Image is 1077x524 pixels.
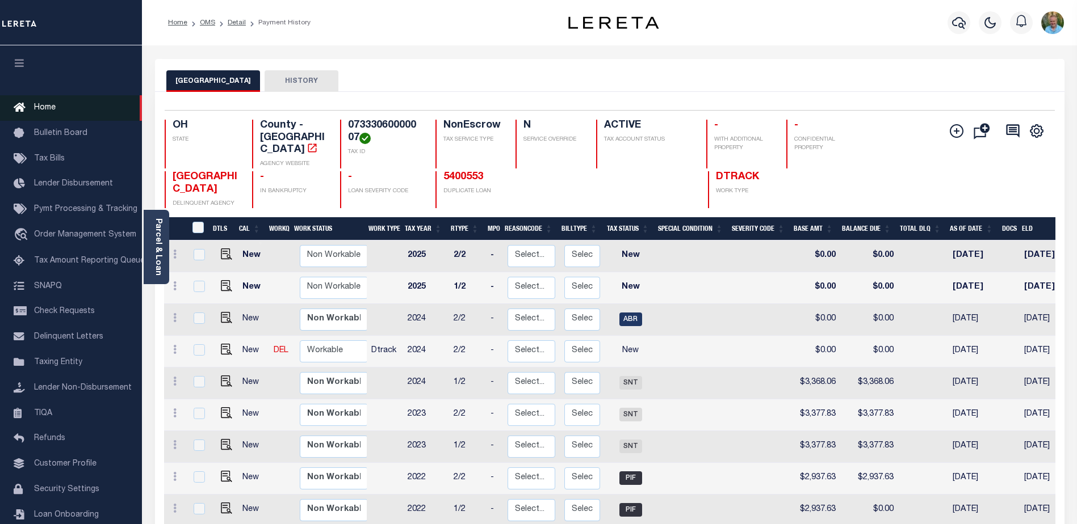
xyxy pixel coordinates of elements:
[948,336,1000,367] td: [DATE]
[1020,336,1068,367] td: [DATE]
[348,187,422,196] p: LOAN SEVERITY CODE
[792,431,840,463] td: $3,377.83
[948,240,1000,272] td: [DATE]
[523,136,582,144] p: SERVICE OVERRIDE
[238,272,269,304] td: New
[238,463,269,495] td: New
[792,367,840,399] td: $3,368.06
[34,384,132,392] span: Lender Non-Disbursement
[367,336,403,367] td: Dtrack
[794,136,861,153] p: CONFIDENTIAL PROPERTY
[403,304,449,336] td: 2024
[234,217,265,240] th: CAL: activate to sort column ascending
[34,434,65,442] span: Refunds
[34,104,56,112] span: Home
[34,511,99,519] span: Loan Onboarding
[186,217,209,240] th: &nbsp;
[34,485,99,493] span: Security Settings
[34,358,82,366] span: Taxing Entity
[486,463,503,495] td: -
[840,431,898,463] td: $3,377.83
[290,217,367,240] th: Work Status
[1020,463,1068,495] td: [DATE]
[238,399,269,431] td: New
[895,217,945,240] th: Total DLQ: activate to sort column ascending
[34,409,52,417] span: TIQA
[364,217,400,240] th: Work Type
[602,217,653,240] th: Tax Status: activate to sort column ascending
[840,463,898,495] td: $2,937.63
[260,120,326,157] h4: County - [GEOGRAPHIC_DATA]
[789,217,837,240] th: Base Amt: activate to sort column ascending
[792,463,840,495] td: $2,937.63
[173,172,237,195] span: [GEOGRAPHIC_DATA]
[1020,304,1068,336] td: [DATE]
[34,129,87,137] span: Bulletin Board
[443,120,502,132] h4: NonEscrow
[653,217,727,240] th: Special Condition: activate to sort column ascending
[260,172,264,182] span: -
[716,172,759,182] span: DTRACK
[948,431,1000,463] td: [DATE]
[840,399,898,431] td: $3,377.83
[238,336,269,367] td: New
[164,217,186,240] th: &nbsp;&nbsp;&nbsp;&nbsp;&nbsp;&nbsp;&nbsp;&nbsp;&nbsp;&nbsp;
[348,172,352,182] span: -
[948,272,1000,304] td: [DATE]
[948,463,1000,495] td: [DATE]
[154,218,162,276] a: Parcel & Loan
[449,399,486,431] td: 2/2
[449,431,486,463] td: 1/2
[443,187,585,196] p: DUPLICATE LOAN
[792,240,840,272] td: $0.00
[238,431,269,463] td: New
[714,136,773,153] p: WITH ADDITIONAL PROPERTY
[604,136,693,144] p: TAX ACCOUNT STATUS
[486,304,503,336] td: -
[443,136,502,144] p: TAX SERVICE TYPE
[948,399,1000,431] td: [DATE]
[605,240,656,272] td: New
[837,217,895,240] th: Balance Due: activate to sort column ascending
[166,70,260,92] button: [GEOGRAPHIC_DATA]
[619,471,642,485] span: PIF
[238,367,269,399] td: New
[34,231,136,239] span: Order Management System
[403,336,449,367] td: 2024
[403,399,449,431] td: 2023
[449,336,486,367] td: 2/2
[1020,431,1068,463] td: [DATE]
[840,240,898,272] td: $0.00
[446,217,483,240] th: RType: activate to sort column ascending
[619,440,642,453] span: SNT
[486,240,503,272] td: -
[265,70,338,92] button: HISTORY
[727,217,789,240] th: Severity Code: activate to sort column ascending
[523,120,582,132] h4: N
[246,18,311,28] li: Payment History
[794,120,798,130] span: -
[714,120,718,130] span: -
[604,120,693,132] h4: ACTIVE
[168,19,187,26] a: Home
[840,272,898,304] td: $0.00
[486,431,503,463] td: -
[557,217,602,240] th: BillType: activate to sort column ascending
[486,367,503,399] td: -
[605,336,656,367] td: New
[568,16,659,29] img: logo-dark.svg
[1020,399,1068,431] td: [DATE]
[500,217,557,240] th: ReasonCode: activate to sort column ascending
[716,187,782,196] p: WORK TYPE
[1020,272,1068,304] td: [DATE]
[619,408,642,421] span: SNT
[449,272,486,304] td: 1/2
[34,460,97,468] span: Customer Profile
[265,217,290,240] th: WorkQ
[34,257,145,265] span: Tax Amount Reporting Queue
[443,172,483,182] a: 5400553
[403,240,449,272] td: 2025
[948,304,1000,336] td: [DATE]
[238,304,269,336] td: New
[840,367,898,399] td: $3,368.06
